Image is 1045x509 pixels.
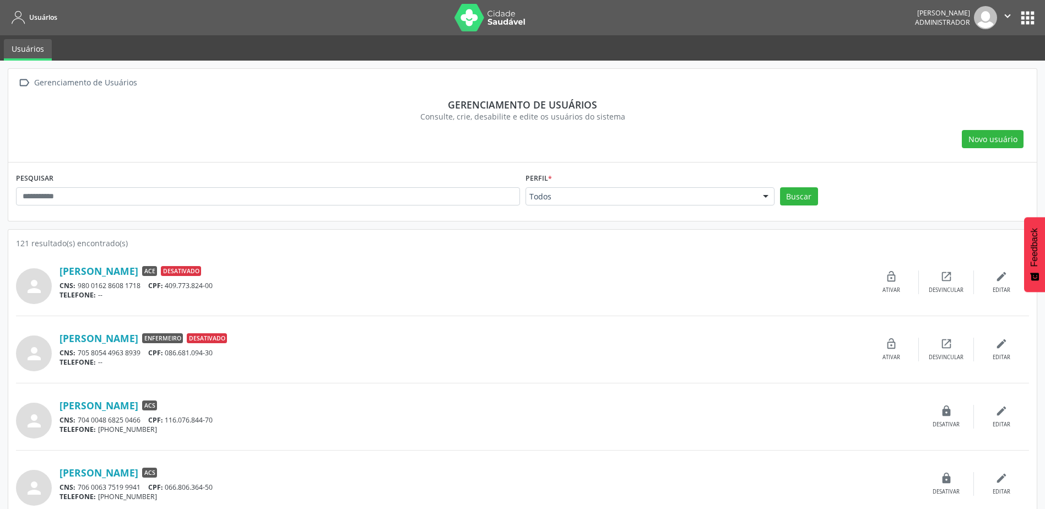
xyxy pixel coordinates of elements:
[59,399,138,411] a: [PERSON_NAME]
[1001,10,1014,22] i: 
[59,425,919,434] div: [PHONE_NUMBER]
[929,286,963,294] div: Desvincular
[142,333,183,343] span: Enfermeiro
[4,39,52,61] a: Usuários
[933,488,960,496] div: Desativar
[59,483,919,492] div: 706 0063 7519 9941 066.806.364-50
[993,488,1010,496] div: Editar
[995,270,1008,283] i: edit
[915,8,970,18] div: [PERSON_NAME]
[59,425,96,434] span: TELEFONE:
[59,281,864,290] div: 980 0162 8608 1718 409.773.824-00
[8,8,57,26] a: Usuários
[780,187,818,206] button: Buscar
[940,405,952,417] i: lock
[995,472,1008,484] i: edit
[24,411,44,431] i: person
[885,338,897,350] i: lock_open
[142,266,157,276] span: ACE
[142,400,157,410] span: ACS
[16,75,139,91] a:  Gerenciamento de Usuários
[59,492,919,501] div: [PHONE_NUMBER]
[933,421,960,429] div: Desativar
[1018,8,1037,28] button: apps
[148,415,163,425] span: CPF:
[59,332,138,344] a: [PERSON_NAME]
[59,348,864,358] div: 705 8054 4963 8939 086.681.094-30
[882,354,900,361] div: Ativar
[1030,228,1039,267] span: Feedback
[148,483,163,492] span: CPF:
[940,338,952,350] i: open_in_new
[24,99,1021,111] div: Gerenciamento de usuários
[929,354,963,361] div: Desvincular
[148,348,163,358] span: CPF:
[59,415,919,425] div: 704 0048 6825 0466 116.076.844-70
[59,265,138,277] a: [PERSON_NAME]
[59,348,75,358] span: CNS:
[529,191,752,202] span: Todos
[142,468,157,478] span: ACS
[993,421,1010,429] div: Editar
[29,13,57,22] span: Usuários
[993,286,1010,294] div: Editar
[59,492,96,501] span: TELEFONE:
[882,286,900,294] div: Ativar
[940,270,952,283] i: open_in_new
[16,170,53,187] label: PESQUISAR
[24,344,44,364] i: person
[995,405,1008,417] i: edit
[16,237,1029,249] div: 121 resultado(s) encontrado(s)
[995,338,1008,350] i: edit
[915,18,970,27] span: Administrador
[148,281,163,290] span: CPF:
[526,170,552,187] label: Perfil
[997,6,1018,29] button: 
[24,111,1021,122] div: Consulte, crie, desabilite e edite os usuários do sistema
[187,333,227,343] span: Desativado
[59,358,864,367] div: --
[59,290,96,300] span: TELEFONE:
[59,290,864,300] div: --
[974,6,997,29] img: img
[24,277,44,296] i: person
[59,483,75,492] span: CNS:
[59,467,138,479] a: [PERSON_NAME]
[59,281,75,290] span: CNS:
[161,266,201,276] span: Desativado
[59,415,75,425] span: CNS:
[32,75,139,91] div: Gerenciamento de Usuários
[1024,217,1045,292] button: Feedback - Mostrar pesquisa
[940,472,952,484] i: lock
[885,270,897,283] i: lock_open
[993,354,1010,361] div: Editar
[968,133,1017,145] span: Novo usuário
[59,358,96,367] span: TELEFONE:
[962,130,1024,149] button: Novo usuário
[16,75,32,91] i: 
